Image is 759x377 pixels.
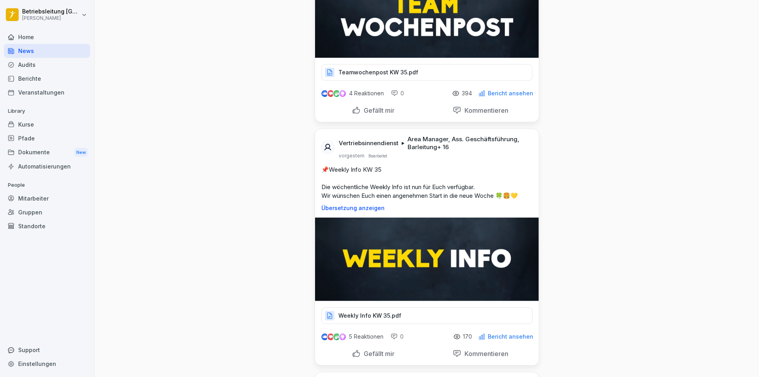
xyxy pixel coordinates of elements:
a: Berichte [4,72,90,85]
p: Weekly Info KW 35.pdf [338,312,401,320]
p: [PERSON_NAME] [22,15,80,21]
a: Home [4,30,90,44]
p: Teamwochenpost KW 35.pdf [338,68,418,76]
img: like [321,333,328,340]
p: 5 Reaktionen [349,333,383,340]
p: Gefällt mir [361,106,395,114]
p: Vertriebsinnendienst [339,139,398,147]
div: 0 [391,89,404,97]
img: celebrate [333,333,340,340]
a: Standorte [4,219,90,233]
a: Einstellungen [4,357,90,371]
p: vorgestern [339,153,364,159]
p: Library [4,105,90,117]
a: Pfade [4,131,90,145]
p: Bearbeitet [368,153,387,159]
p: 📌Weekly Info KW 35 Die wöchentliche Weekly Info ist nun für Euch verfügbar. Wir wünschen Euch ein... [321,165,532,200]
a: DokumenteNew [4,145,90,160]
p: 394 [462,90,472,97]
img: inspiring [339,90,346,97]
img: celebrate [333,90,340,97]
a: Gruppen [4,205,90,219]
p: Betriebsleitung [GEOGRAPHIC_DATA] [22,8,80,15]
div: 0 [391,333,404,341]
p: Bericht ansehen [488,333,533,340]
a: Weekly Info KW 35.pdf [321,314,532,322]
a: Mitarbeiter [4,191,90,205]
img: love [328,91,334,97]
p: 4 Reaktionen [349,90,384,97]
p: Kommentieren [461,350,508,358]
a: News [4,44,90,58]
img: love [328,334,334,340]
a: Teamwochenpost KW 35.pdf [321,71,532,79]
p: Kommentieren [461,106,508,114]
p: Area Manager, Ass. Geschäftsführung, Barleitung + 16 [408,135,529,151]
p: Gefällt mir [361,350,395,358]
div: Support [4,343,90,357]
p: 170 [463,333,472,340]
img: like [321,90,328,97]
img: glg6v01zlcjc5ofsl3j82cvn.png [315,218,539,301]
p: Bericht ansehen [488,90,533,97]
img: inspiring [339,333,346,340]
p: Übersetzung anzeigen [321,205,532,211]
div: Dokumente [4,145,90,160]
a: Automatisierungen [4,159,90,173]
a: Kurse [4,117,90,131]
p: People [4,179,90,191]
a: Veranstaltungen [4,85,90,99]
div: New [74,148,88,157]
a: Audits [4,58,90,72]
